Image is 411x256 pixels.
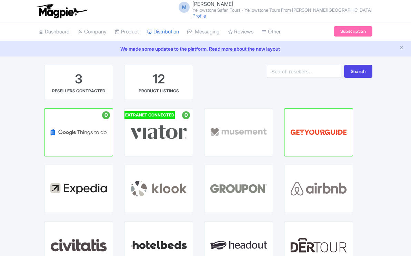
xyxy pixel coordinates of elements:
[334,26,372,37] a: Subscription
[192,8,372,12] small: Yellowstone Safari Tours - Yellowstone Tours From [PERSON_NAME][GEOGRAPHIC_DATA]
[124,108,193,156] a: EXTRANET CONNECTED 0
[78,22,107,41] a: Company
[399,44,404,52] button: Close announcement
[44,65,113,100] a: 3 RESELLERS CONTRACTED
[262,22,281,41] a: Other
[344,65,372,78] button: Search
[115,22,139,41] a: Product
[75,71,82,88] div: 3
[228,22,253,41] a: Reviews
[179,2,190,13] span: M
[4,45,407,52] a: We made some updates to the platform. Read more about the new layout
[174,1,372,12] a: M [PERSON_NAME] Yellowstone Safari Tours - Yellowstone Tours From [PERSON_NAME][GEOGRAPHIC_DATA]
[124,65,193,100] a: 12 PRODUCT LISTINGS
[52,88,105,94] div: RESELLERS CONTRACTED
[192,13,206,19] a: Profile
[153,71,165,88] div: 12
[192,1,233,7] span: [PERSON_NAME]
[44,108,113,156] a: 0
[267,65,341,78] input: Search resellers...
[187,22,220,41] a: Messaging
[35,3,89,19] img: logo-ab69f6fb50320c5b225c76a69d11143b.png
[139,88,179,94] div: PRODUCT LISTINGS
[147,22,179,41] a: Distribution
[39,22,70,41] a: Dashboard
